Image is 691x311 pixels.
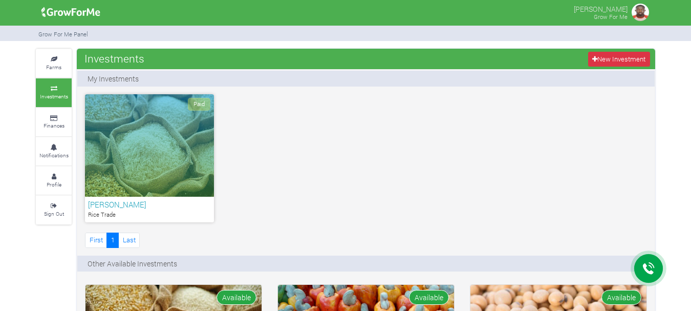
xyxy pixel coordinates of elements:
[36,78,72,107] a: Investments
[47,181,61,188] small: Profile
[40,93,68,100] small: Investments
[36,49,72,77] a: Farms
[36,196,72,224] a: Sign Out
[44,122,64,129] small: Finances
[217,290,256,305] span: Available
[88,258,177,269] p: Other Available Investments
[85,233,107,247] a: First
[630,2,651,23] img: growforme image
[601,290,641,305] span: Available
[38,2,104,23] img: growforme image
[82,48,147,69] span: Investments
[85,94,214,222] a: Paid [PERSON_NAME] Rice Trade
[39,152,69,159] small: Notifications
[588,52,650,67] a: New Investment
[36,137,72,165] a: Notifications
[46,64,61,71] small: Farms
[36,108,72,136] a: Finances
[106,233,119,247] a: 1
[594,13,628,20] small: Grow For Me
[574,2,628,14] p: [PERSON_NAME]
[38,30,88,38] small: Grow For Me Panel
[118,233,140,247] a: Last
[409,290,449,305] span: Available
[88,200,211,209] h6: [PERSON_NAME]
[88,211,211,219] p: Rice Trade
[36,167,72,195] a: Profile
[88,73,139,84] p: My Investments
[85,233,140,247] nav: Page Navigation
[44,210,64,217] small: Sign Out
[188,98,210,111] span: Paid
